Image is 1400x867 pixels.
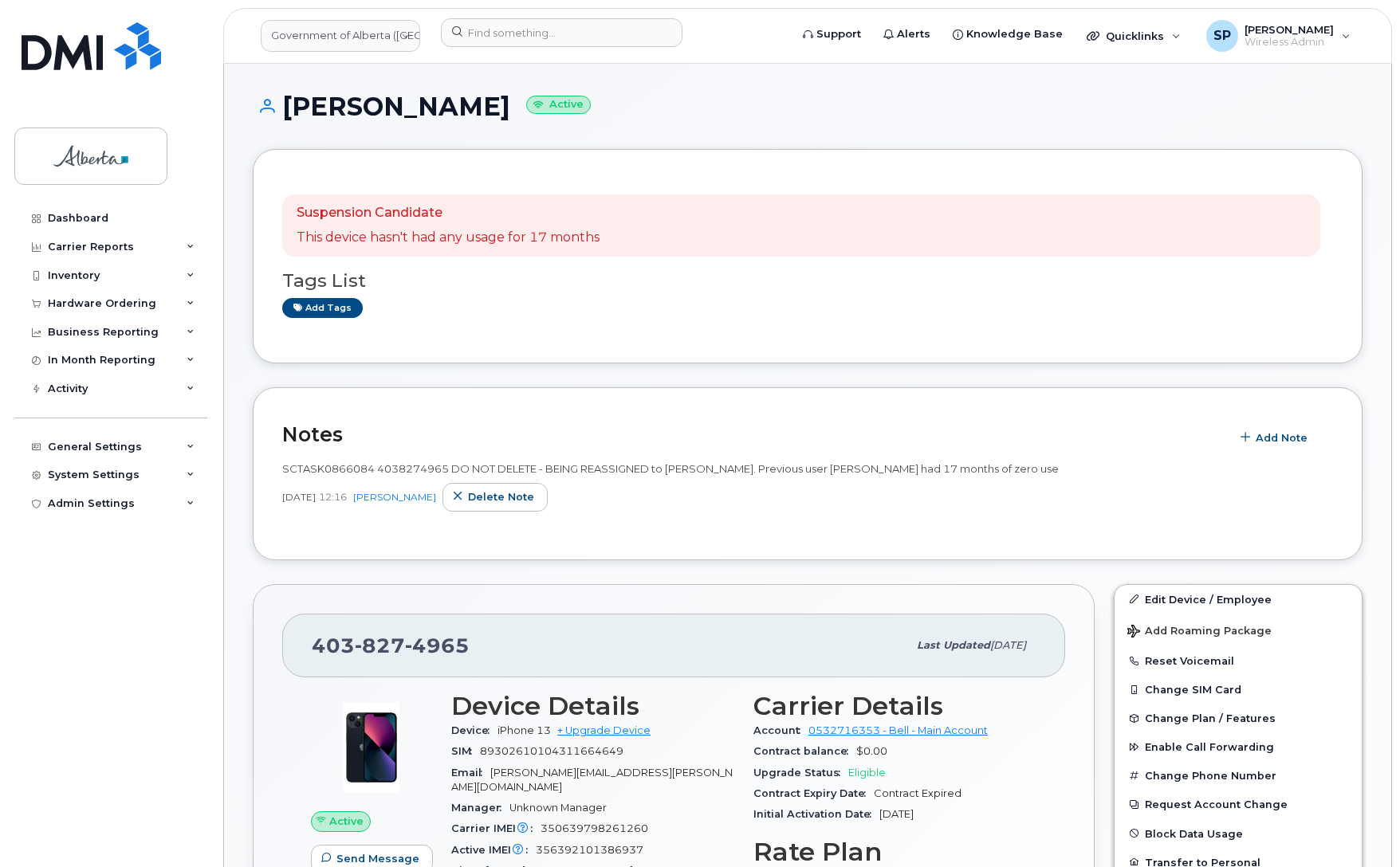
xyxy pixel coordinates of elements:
[451,822,541,834] span: Carrier IMEI
[1115,761,1362,790] button: Change Phone Number
[1115,614,1362,646] button: Add Roaming Package
[536,844,643,856] span: 356392101386937
[917,639,990,651] span: Last updated
[442,483,548,512] button: Delete note
[856,745,887,757] span: $0.00
[468,489,534,504] span: Delete note
[1115,819,1362,848] button: Block Data Usage
[753,692,1036,720] h3: Carrier Details
[451,844,536,856] span: Active IMEI
[557,724,651,736] a: + Upgrade Device
[312,634,470,657] span: 403
[336,851,419,866] span: Send Message
[282,462,1059,475] span: SCTASK0866084 4038274965 DO NOT DELETE - BEING REASSIGNED to [PERSON_NAME]. Previous user [PERSON...
[1230,423,1321,452] button: Add Note
[879,808,914,820] span: [DATE]
[753,745,856,757] span: Contract balance
[405,634,470,657] span: 4965
[451,724,497,736] span: Device
[990,639,1026,651] span: [DATE]
[1115,704,1362,732] button: Change Plan / Features
[480,745,623,757] span: 89302610104311664649
[1127,625,1272,640] span: Add Roaming Package
[297,229,600,247] p: This device hasn't had any usage for 17 months
[319,490,347,504] span: 12:16
[874,787,962,799] span: Contract Expired
[1145,712,1276,724] span: Change Plan / Features
[297,204,600,222] p: Suspension Candidate
[1115,675,1362,704] button: Change SIM Card
[1256,430,1308,445] span: Add Note
[1115,646,1362,675] button: Reset Voicemail
[808,724,988,736] a: 0532716353 - Bell - Main Account
[541,822,648,834] span: 350639798261260
[1145,741,1274,753] span: Enable Call Forwarding
[282,490,316,504] span: [DATE]
[451,745,480,757] span: SIM
[1115,790,1362,818] button: Request Account Change
[353,491,436,503] a: [PERSON_NAME]
[753,808,879,820] span: Initial Activation Date
[355,634,405,657] span: 827
[848,767,886,779] span: Eligible
[324,700,419,795] img: image20231002-3703462-1ig824h.jpeg
[753,838,1036,866] h3: Rate Plan
[753,724,808,736] span: Account
[497,724,551,736] span: iPhone 13
[509,802,607,814] span: Unknown Manager
[451,767,490,779] span: Email
[253,92,1363,120] h1: [PERSON_NAME]
[282,298,363,318] a: Add tags
[282,271,1333,291] h3: Tags List
[753,767,848,779] span: Upgrade Status
[282,422,1222,446] h2: Notes
[753,787,874,799] span: Contract Expiry Date
[451,767,733,793] span: [PERSON_NAME][EMAIL_ADDRESS][PERSON_NAME][DOMAIN_NAME]
[451,692,734,720] h3: Device Details
[1115,732,1362,761] button: Enable Call Forwarding
[526,96,591,114] small: Active
[329,814,364,829] span: Active
[1115,585,1362,614] a: Edit Device / Employee
[451,802,509,814] span: Manager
